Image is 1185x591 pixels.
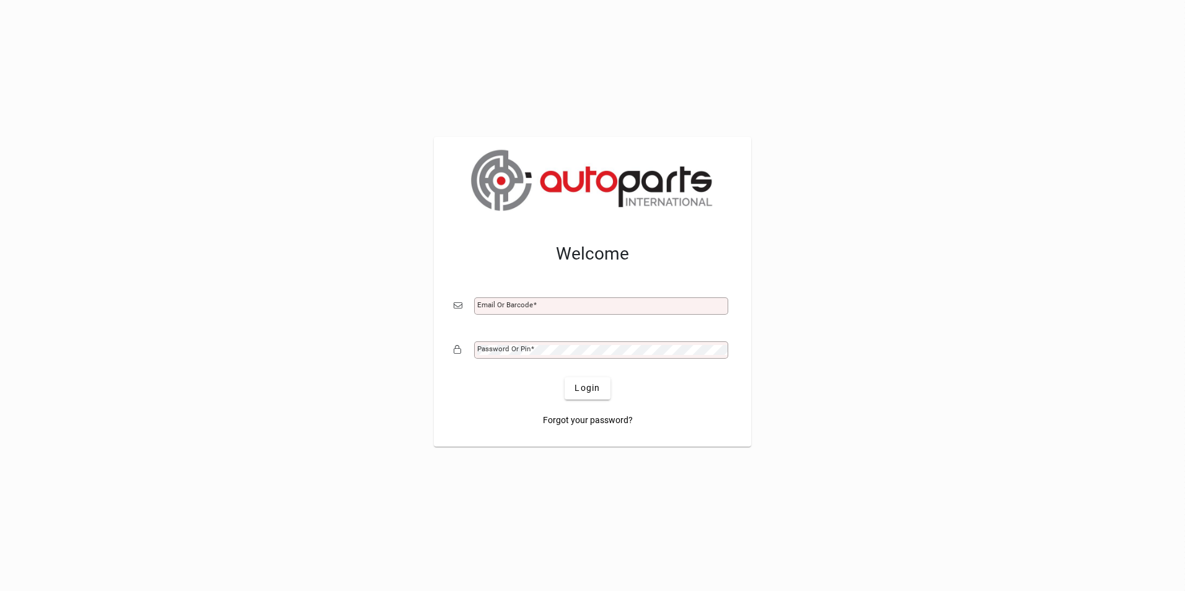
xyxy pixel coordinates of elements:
[454,243,731,265] h2: Welcome
[477,300,533,309] mat-label: Email or Barcode
[575,382,600,395] span: Login
[477,344,531,353] mat-label: Password or Pin
[538,409,638,432] a: Forgot your password?
[543,414,633,427] span: Forgot your password?
[565,377,610,400] button: Login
